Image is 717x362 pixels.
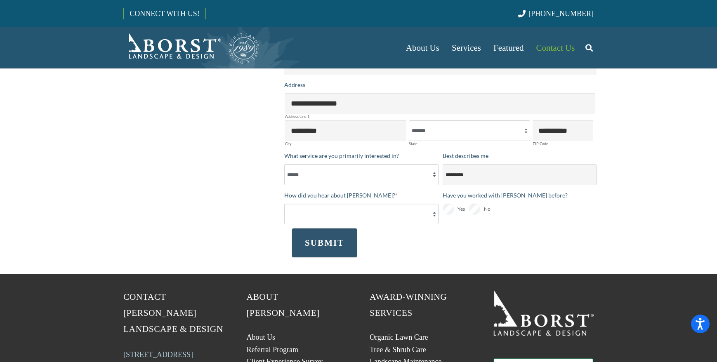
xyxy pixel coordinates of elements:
[443,152,488,159] span: Best describes me
[247,292,320,318] span: About [PERSON_NAME]
[518,9,594,18] a: [PHONE_NUMBER]
[493,43,524,53] span: Featured
[469,204,480,215] input: No
[123,292,223,334] span: Contact [PERSON_NAME] Landscape & Design
[284,192,395,199] span: How did you hear about [PERSON_NAME]?
[528,9,594,18] span: [PHONE_NUMBER]
[285,115,595,118] label: Address Line 1
[446,27,487,68] a: Services
[443,164,597,185] select: Best describes me
[370,333,428,341] a: Organic Lawn Care
[123,31,260,64] a: Borst-Logo
[530,27,581,68] a: Contact Us
[409,142,530,146] label: State
[370,346,426,354] a: Tree & Shrub Care
[284,81,305,88] span: Address
[406,43,439,53] span: About Us
[581,38,597,58] a: Search
[443,192,568,199] span: Have you worked with [PERSON_NAME] before?
[443,204,454,215] input: Yes
[458,204,465,214] span: Yes
[247,333,276,341] a: About Us
[247,346,298,354] a: Referral Program
[284,152,399,159] span: What service are you primarily interested in?
[400,27,446,68] a: About Us
[493,289,594,335] a: 19BorstLandscape_Logo_W
[536,43,575,53] span: Contact Us
[284,204,439,224] select: How did you hear about [PERSON_NAME]?*
[285,142,406,146] label: City
[284,164,439,185] select: What service are you primarily interested in?
[484,204,491,214] span: No
[292,228,357,257] button: SUBMIT
[452,43,481,53] span: Services
[533,142,593,146] label: ZIP Code
[370,292,447,318] span: Award-Winning Services
[487,27,530,68] a: Featured
[124,4,205,24] a: CONNECT WITH US!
